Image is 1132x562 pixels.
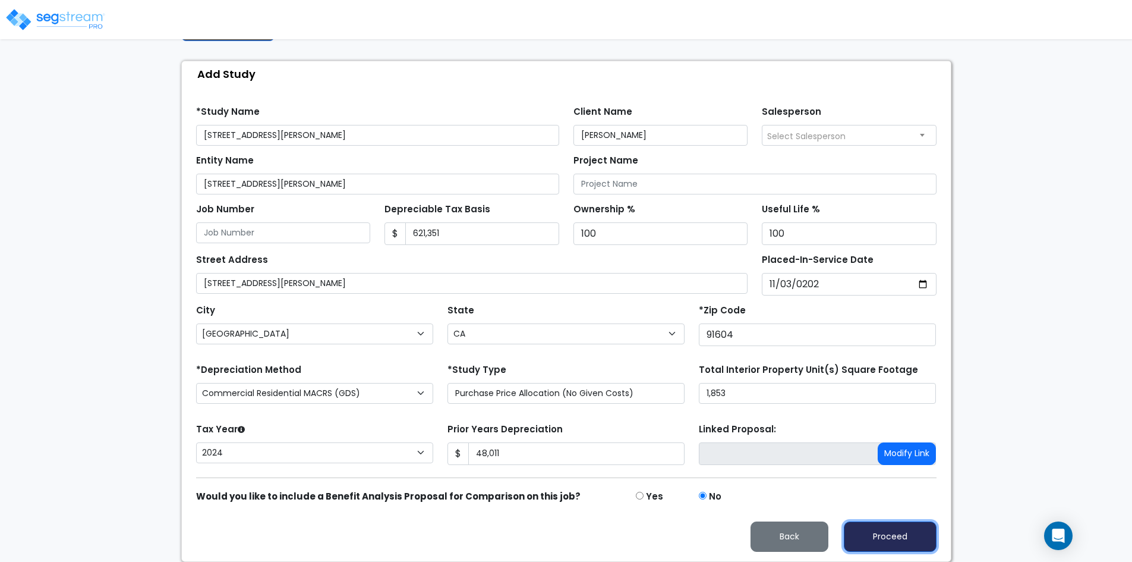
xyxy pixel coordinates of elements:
input: 0.00 [468,442,685,465]
button: Proceed [844,522,936,552]
label: State [447,304,474,318]
label: Street Address [196,253,268,267]
label: Yes [646,490,663,504]
input: 0.00 [405,222,559,245]
label: *Study Type [447,363,506,377]
input: Project Name [573,174,936,194]
div: Open Intercom Messenger [1044,522,1073,550]
button: Back [751,522,828,552]
label: Client Name [573,105,632,119]
label: *Depreciation Method [196,363,301,377]
input: Entity Name [196,174,559,194]
input: Study Name [196,125,559,146]
label: Job Number [196,203,254,216]
strong: Would you like to include a Benefit Analysis Proposal for Comparison on this job? [196,490,581,503]
label: Project Name [573,154,638,168]
label: Ownership % [573,203,635,216]
label: Prior Years Depreciation [447,423,563,437]
input: Client Name [573,125,748,146]
label: Entity Name [196,154,254,168]
input: Ownership % [573,222,748,245]
label: Tax Year [196,423,245,437]
span: Select Salesperson [767,130,846,142]
span: $ [447,442,469,465]
label: City [196,304,215,318]
img: logo_pro_r.png [5,8,106,32]
label: Total Interior Property Unit(s) Square Footage [699,363,918,377]
a: Back [741,528,838,543]
span: $ [384,222,406,245]
button: Modify Link [878,442,936,465]
label: *Zip Code [699,304,746,318]
label: Linked Proposal: [699,423,776,437]
label: Useful Life % [762,203,820,216]
input: Job Number [196,222,371,243]
input: Useful Life % [762,222,936,245]
input: Zip Code [699,324,936,346]
label: *Study Name [196,105,260,119]
label: Placed-In-Service Date [762,253,874,267]
label: Salesperson [762,105,821,119]
input: total square foot [699,383,936,404]
div: Add Study [188,61,951,87]
label: No [709,490,721,504]
label: Depreciable Tax Basis [384,203,490,216]
input: Street Address [196,273,748,294]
